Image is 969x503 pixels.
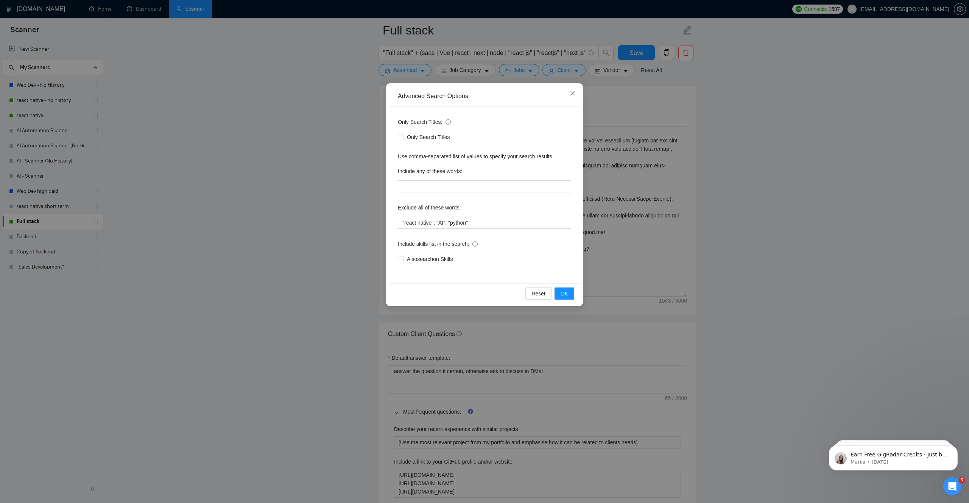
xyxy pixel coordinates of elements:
div: Advanced Search Options [398,92,571,100]
span: OK [561,289,568,298]
button: OK [555,287,574,300]
span: Earn Free GigRadar Credits - Just by Sharing Your Story! 💬 Want more credits for sending proposal... [33,22,131,209]
iframe: Intercom notifications message [818,430,969,483]
span: Only Search Titles [404,133,453,141]
button: Close [562,83,583,104]
div: Use comma-separated list of values to specify your search results. [398,152,571,161]
span: Reset [531,289,545,298]
button: Reset [525,287,551,300]
span: Include skills list in the search: [398,240,478,248]
span: 5 [959,477,965,483]
p: Message from Mariia, sent 7w ago [33,29,131,36]
label: Include any of these words: [398,165,462,177]
label: Exclude all of these words: [398,202,461,214]
iframe: Intercom live chat [943,477,961,495]
span: info-circle [446,119,451,125]
span: Only Search Titles: [398,118,451,126]
span: info-circle [472,241,478,247]
span: Also search on Skills [404,255,456,263]
span: close [570,90,576,96]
